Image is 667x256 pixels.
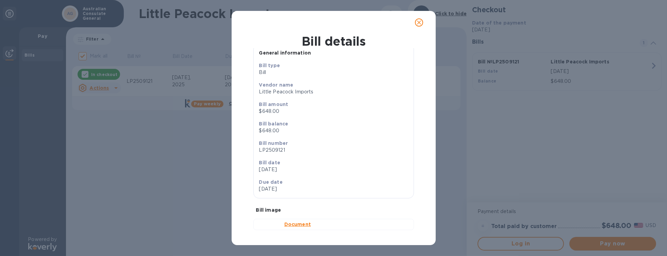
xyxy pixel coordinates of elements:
h1: Bill details [237,34,430,48]
p: $648.00 [259,108,408,115]
b: Due date [259,179,283,185]
b: Bill amount [259,102,288,107]
p: LP2509121 [259,147,408,154]
p: $648.00 [259,127,408,134]
p: Little Peacock Imports [259,88,408,95]
p: Bill image [256,207,411,213]
button: close [411,14,427,31]
b: Vendor name [259,82,294,88]
b: Bill date [259,160,280,165]
b: Bill balance [259,121,288,126]
b: General information [259,50,311,56]
p: Bill [259,69,408,76]
b: Bill number [259,140,288,146]
b: Document [284,222,311,227]
p: [DATE] [259,185,331,193]
b: Bill type [259,63,280,68]
p: [DATE] [259,166,408,173]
